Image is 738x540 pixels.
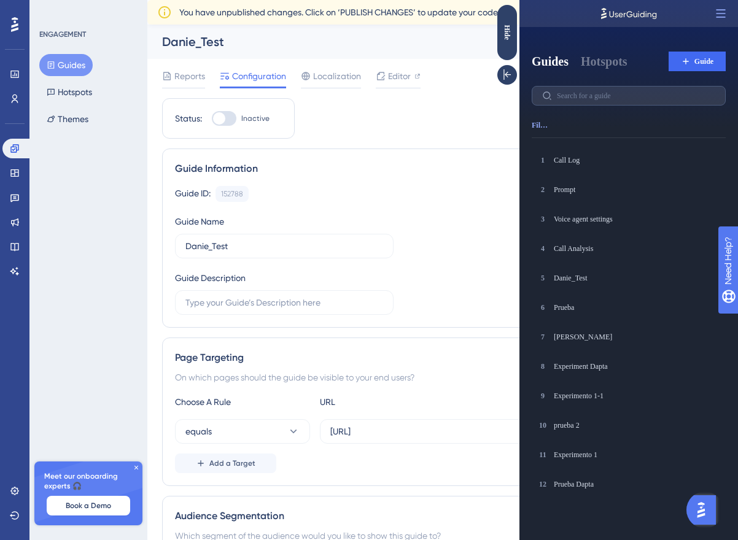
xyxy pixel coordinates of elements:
div: Choose A Rule [175,395,310,409]
div: Call Log [34,155,204,165]
div: 6 [17,301,29,314]
button: Hotspots [61,53,108,70]
span: Editor [388,69,411,83]
div: Prompt [34,185,204,195]
button: Guides [39,54,93,76]
input: Type your Guide’s Description here [185,296,383,309]
div: 10 [17,419,29,431]
div: 3 [17,213,29,225]
button: Guide [149,52,206,71]
div: On which pages should the guide be visible to your end users? [175,370,710,385]
span: Guide [175,56,194,66]
span: Configuration [232,69,286,83]
span: Book a Demo [66,501,111,511]
div: Danie_Test [162,33,511,50]
div: 152788 [221,189,243,199]
button: Book a Demo [47,496,130,515]
div: 4 [17,242,29,255]
span: Add a Target [209,458,255,468]
button: equals [175,419,310,444]
div: [PERSON_NAME] [34,332,204,342]
div: 12 [17,478,29,490]
div: Danie_Test [34,273,204,283]
div: Status: [175,111,202,126]
span: Localization [313,69,361,83]
div: Experimento 1 [34,450,204,460]
div: Experiment Dapta [34,361,204,371]
button: Add a Target [175,453,276,473]
div: 9 [17,390,29,402]
button: Guides [12,53,49,70]
button: Themes [39,108,96,130]
div: Prueba Dapta [34,479,204,489]
div: Experimento 1-1 [34,391,204,401]
input: yourwebsite.com/path [330,425,528,438]
button: Hotspots [39,81,99,103]
div: 5 [17,272,29,284]
span: Inactive [241,114,270,123]
div: Guide ID: [175,186,211,202]
input: Search for a guide [37,91,196,100]
span: Need Help? [29,3,77,18]
div: Page Targeting [175,350,710,365]
div: Guide Information [175,161,710,176]
span: equals [185,424,212,439]
iframe: UserGuiding AI Assistant Launcher [686,492,723,528]
div: Voice agent settings [34,214,204,224]
div: ENGAGEMENT [39,29,86,39]
div: Audience Segmentation [175,509,710,523]
div: 11 [17,449,29,461]
div: 7 [17,331,29,343]
div: prueba 2 [34,420,204,430]
div: 2 [17,183,29,196]
div: URL [320,395,455,409]
div: 1 [17,154,29,166]
div: Guide Description [175,271,246,285]
div: Prueba [34,303,204,312]
input: Type your Guide’s Name here [185,239,383,253]
span: Reports [174,69,205,83]
div: Call Analysis [34,244,204,253]
span: Meet our onboarding experts 🎧 [44,471,133,491]
div: Guide Name [175,214,224,229]
span: You have unpublished changes. Click on ‘PUBLISH CHANGES’ to update your code. [179,5,499,20]
button: Filter [12,115,29,135]
div: 8 [17,360,29,372]
span: Filter [12,120,29,130]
